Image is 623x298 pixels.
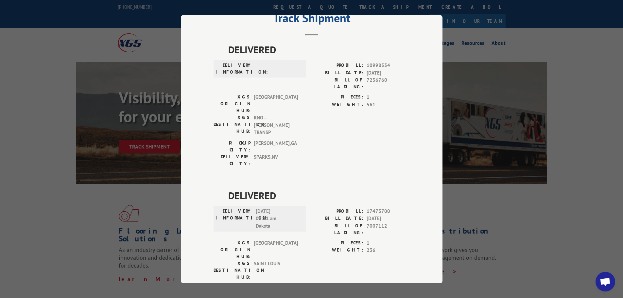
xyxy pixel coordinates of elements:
[312,69,363,77] label: BILL DATE:
[312,222,363,236] label: BILL OF LADING:
[254,94,298,114] span: [GEOGRAPHIC_DATA]
[367,247,410,254] span: 236
[312,207,363,215] label: PROBILL:
[312,239,363,247] label: PIECES:
[214,114,251,136] label: XGS DESTINATION HUB:
[216,62,252,76] label: DELIVERY INFORMATION:
[214,260,251,280] label: XGS DESTINATION HUB:
[367,69,410,77] span: [DATE]
[228,42,410,57] span: DELIVERED
[214,94,251,114] label: XGS ORIGIN HUB:
[367,222,410,236] span: 7007112
[367,239,410,247] span: 1
[228,188,410,202] span: DELIVERED
[312,94,363,101] label: PIECES:
[254,239,298,260] span: [GEOGRAPHIC_DATA]
[254,153,298,167] span: SPARKS , NV
[254,260,298,280] span: SAINT LOUIS
[214,153,251,167] label: DELIVERY CITY:
[367,215,410,222] span: [DATE]
[367,62,410,69] span: 10998534
[214,139,251,153] label: PICKUP CITY:
[596,272,615,291] div: Open chat
[312,77,363,90] label: BILL OF LADING:
[312,247,363,254] label: WEIGHT:
[367,94,410,101] span: 1
[254,114,298,136] span: RNO - [PERSON_NAME] TRANSP
[312,215,363,222] label: BILL DATE:
[367,207,410,215] span: 17473700
[254,139,298,153] span: [PERSON_NAME] , GA
[367,77,410,90] span: 7236760
[256,207,300,230] span: [DATE] 09:11 am Dakota
[216,207,252,230] label: DELIVERY INFORMATION:
[312,62,363,69] label: PROBILL:
[214,239,251,260] label: XGS ORIGIN HUB:
[367,101,410,108] span: 561
[214,13,410,26] h2: Track Shipment
[312,101,363,108] label: WEIGHT:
